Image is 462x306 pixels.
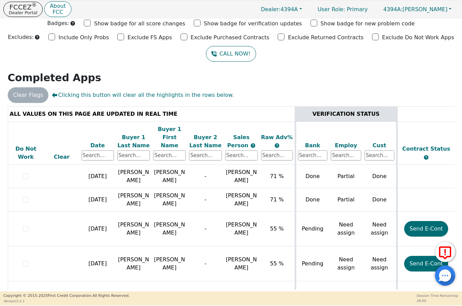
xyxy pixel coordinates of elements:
[261,134,293,140] span: Raw Adv%
[376,4,459,15] button: 4394A:[PERSON_NAME]
[187,212,223,246] td: -
[50,9,66,15] p: FCC
[9,10,37,15] p: Dealer Portal
[117,150,150,160] input: Search...
[298,141,328,150] div: Bank
[331,141,361,150] div: Employ
[50,3,66,9] p: About
[204,20,302,28] p: Show badge for verification updates
[270,196,284,203] span: 71 %
[80,165,116,188] td: [DATE]
[47,19,69,27] p: Badges:
[117,133,150,150] div: Buyer 1 Last Name
[435,242,455,262] button: Report Error to FCC
[288,34,363,42] p: Exclude Returned Contracts
[363,165,397,188] td: Done
[59,34,109,42] p: Include Only Probs
[363,246,397,281] td: Need assign
[261,6,280,13] span: Dealer:
[32,2,37,8] sup: ®
[128,34,172,42] p: Exclude FS Apps
[3,293,130,299] p: Copyright © 2015- 2025 First Credit Corporation.
[329,246,363,281] td: Need assign
[226,221,257,236] span: [PERSON_NAME]
[225,150,258,160] input: Search...
[92,293,130,298] span: All Rights Reserved.
[331,150,361,160] input: Search...
[152,246,187,281] td: [PERSON_NAME]
[365,141,394,150] div: Cust
[404,256,448,271] button: Send E-Cont
[329,212,363,246] td: Need assign
[363,212,397,246] td: Need assign
[226,256,257,271] span: [PERSON_NAME]
[52,91,234,99] span: Clicking this button will clear all the highlights in the rows below.
[226,169,257,183] span: [PERSON_NAME]
[8,33,33,41] p: Excludes:
[295,212,329,246] td: Pending
[153,125,186,150] div: Buyer 1 First Name
[153,150,186,160] input: Search...
[9,4,37,10] p: FCCEZ
[270,173,284,179] span: 71 %
[329,165,363,188] td: Partial
[321,20,415,28] p: Show badge for new problem code
[416,298,459,303] p: 38:00
[295,188,329,212] td: Done
[383,6,447,13] span: [PERSON_NAME]
[116,246,152,281] td: [PERSON_NAME]
[3,299,130,304] p: Version 3.2.1
[80,188,116,212] td: [DATE]
[80,246,116,281] td: [DATE]
[270,225,284,232] span: 55 %
[416,293,459,298] p: Session Time Remaining:
[82,141,114,150] div: Date
[189,133,222,150] div: Buyer 2 Last Name
[254,4,309,15] button: Dealer:4394A
[261,6,298,13] span: 4394A
[187,246,223,281] td: -
[44,1,71,17] button: AboutFCC
[187,165,223,188] td: -
[116,165,152,188] td: [PERSON_NAME]
[191,34,270,42] p: Exclude Purchased Contracts
[10,110,293,118] div: ALL VALUES ON THIS PAGE ARE UPDATED IN REAL TIME
[318,6,345,13] span: User Role :
[261,150,293,160] input: Search...
[270,260,284,267] span: 55 %
[382,34,454,42] p: Exclude Do Not Work Apps
[383,6,402,13] span: 4394A:
[152,212,187,246] td: [PERSON_NAME]
[80,212,116,246] td: [DATE]
[94,20,185,28] p: Show badge for all score changes
[3,2,43,17] button: FCCEZ®Dealer Portal
[363,188,397,212] td: Done
[10,145,42,161] div: Do Not Work
[152,188,187,212] td: [PERSON_NAME]
[189,150,222,160] input: Search...
[8,72,101,84] strong: Completed Apps
[82,150,114,160] input: Search...
[402,146,450,152] span: Contract Status
[227,134,250,149] span: Sales Person
[295,246,329,281] td: Pending
[116,188,152,212] td: [PERSON_NAME]
[152,165,187,188] td: [PERSON_NAME]
[298,110,394,118] div: VERIFICATION STATUS
[329,188,363,212] td: Partial
[187,188,223,212] td: -
[311,3,374,16] a: User Role: Primary
[365,150,394,160] input: Search...
[226,192,257,207] span: [PERSON_NAME]
[298,150,328,160] input: Search...
[295,165,329,188] td: Done
[116,212,152,246] td: [PERSON_NAME]
[311,3,374,16] p: Primary
[206,46,256,62] button: CALL NOW!
[45,153,78,161] div: Clear
[404,221,448,237] button: Send E-Cont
